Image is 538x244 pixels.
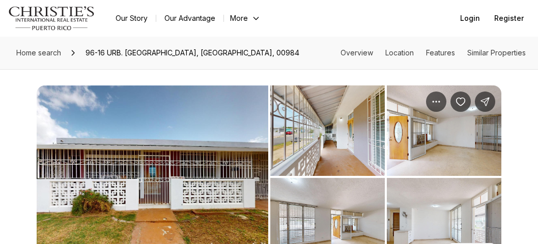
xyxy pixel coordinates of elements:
button: Save Property: 96-16 URB. VILLA CAROLINA [450,91,471,112]
button: Share Property: 96-16 URB. VILLA CAROLINA [475,91,495,112]
a: Skip to: Features [426,48,455,57]
button: View image gallery [387,85,501,176]
button: More [224,11,267,25]
button: Property options [426,91,446,112]
a: Skip to: Overview [341,48,373,57]
a: Our Advantage [156,11,223,25]
span: Home search [16,48,61,57]
a: Skip to: Location [385,48,414,57]
span: Login [460,14,480,22]
button: View image gallery [270,85,385,176]
nav: Page section menu [341,49,526,57]
a: Skip to: Similar Properties [467,48,526,57]
button: Register [488,8,530,28]
img: logo [8,6,95,30]
a: Our Story [107,11,156,25]
span: 96-16 URB. [GEOGRAPHIC_DATA], [GEOGRAPHIC_DATA], 00984 [81,45,303,61]
a: Home search [12,45,65,61]
button: Login [454,8,486,28]
span: Register [494,14,524,22]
